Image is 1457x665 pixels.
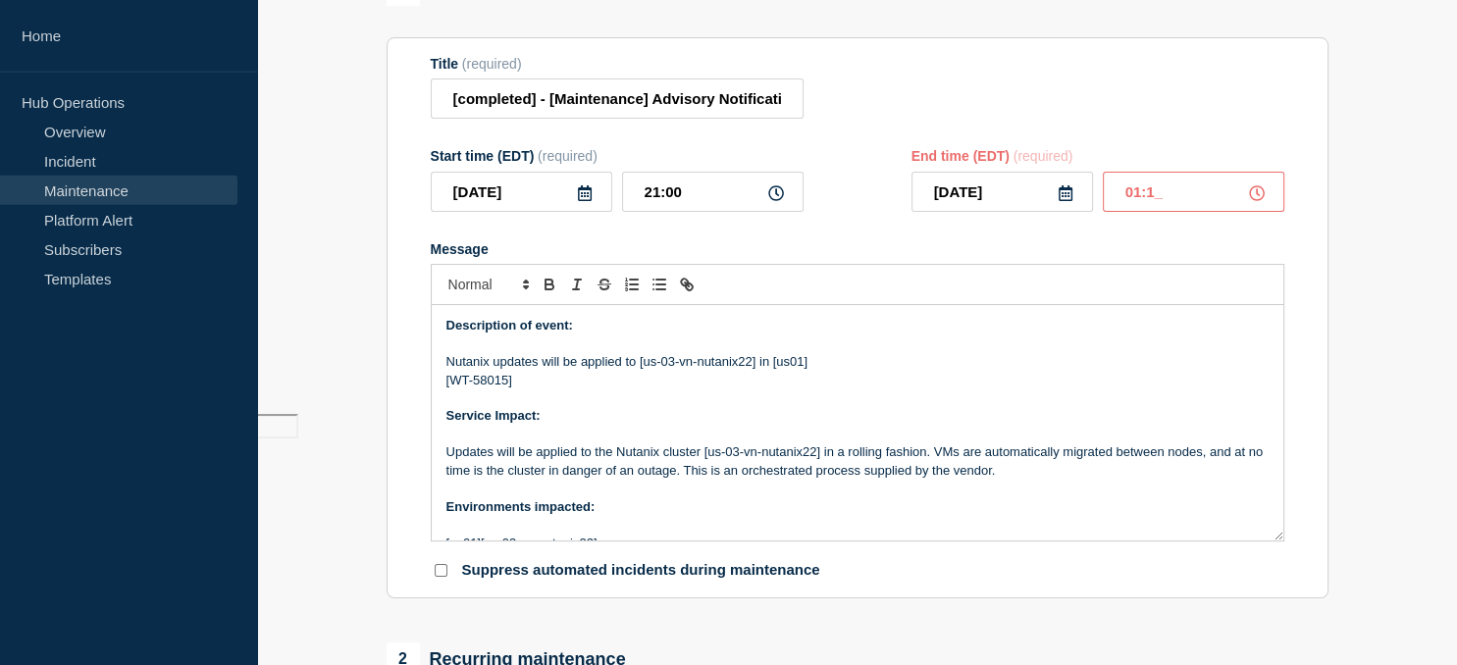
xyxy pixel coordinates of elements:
[591,273,618,296] button: Toggle strikethrough text
[462,561,820,580] p: Suppress automated incidents during maintenance
[538,148,598,164] span: (required)
[911,148,1284,164] div: End time (EDT)
[911,172,1093,212] input: YYYY-MM-DD
[431,241,1284,257] div: Message
[440,273,536,296] span: Font size
[446,408,541,423] strong: Service Impact:
[536,273,563,296] button: Toggle bold text
[1103,172,1284,212] input: HH:MM
[622,172,804,212] input: HH:MM
[446,499,596,514] strong: Environments impacted:
[446,318,573,332] strong: Description of event:
[1014,148,1073,164] span: (required)
[446,443,1269,480] p: Updates will be applied to the Nutanix cluster [us-03-vn-nutanix22] in a rolling fashion. VMs are...
[431,148,804,164] div: Start time (EDT)
[446,372,1269,389] p: [WT-58015]
[673,273,701,296] button: Toggle link
[432,305,1283,540] div: Message
[462,56,522,72] span: (required)
[446,353,1269,371] p: Nutanix updates will be applied to [us-03-vn-nutanix22] in [us01]
[431,172,612,212] input: YYYY-MM-DD
[431,78,804,119] input: Title
[431,56,804,72] div: Title
[646,273,673,296] button: Toggle bulleted list
[563,273,591,296] button: Toggle italic text
[446,535,1269,552] p: [us01][us-03-vn-nutanix22]
[435,564,447,577] input: Suppress automated incidents during maintenance
[618,273,646,296] button: Toggle ordered list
